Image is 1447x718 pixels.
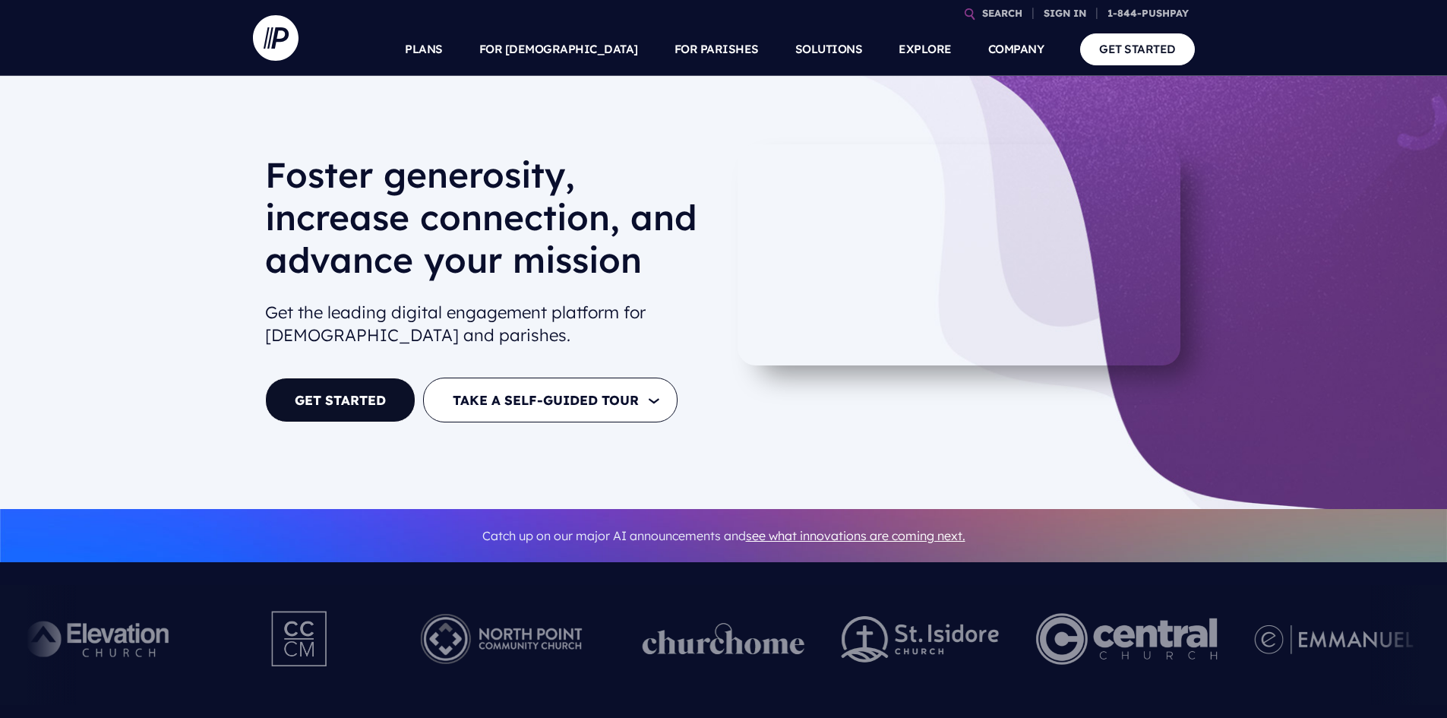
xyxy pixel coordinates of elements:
img: pp_logos_1 [643,623,805,655]
a: PLANS [405,23,443,76]
a: GET STARTED [1080,33,1195,65]
button: TAKE A SELF-GUIDED TOUR [423,378,678,422]
p: Catch up on our major AI announcements and [265,519,1183,553]
h1: Foster generosity, increase connection, and advance your mission [265,153,712,293]
a: SOLUTIONS [795,23,863,76]
a: FOR [DEMOGRAPHIC_DATA] [479,23,638,76]
a: GET STARTED [265,378,415,422]
a: EXPLORE [899,23,952,76]
a: see what innovations are coming next. [746,528,965,543]
h2: Get the leading digital engagement platform for [DEMOGRAPHIC_DATA] and parishes. [265,295,712,354]
img: Central Church Henderson NV [1036,597,1218,681]
img: pp_logos_2 [842,616,1000,663]
a: FOR PARISHES [675,23,759,76]
a: COMPANY [988,23,1044,76]
img: Pushpay_Logo__NorthPoint [397,597,606,681]
img: Pushpay_Logo__CCM [240,597,360,681]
